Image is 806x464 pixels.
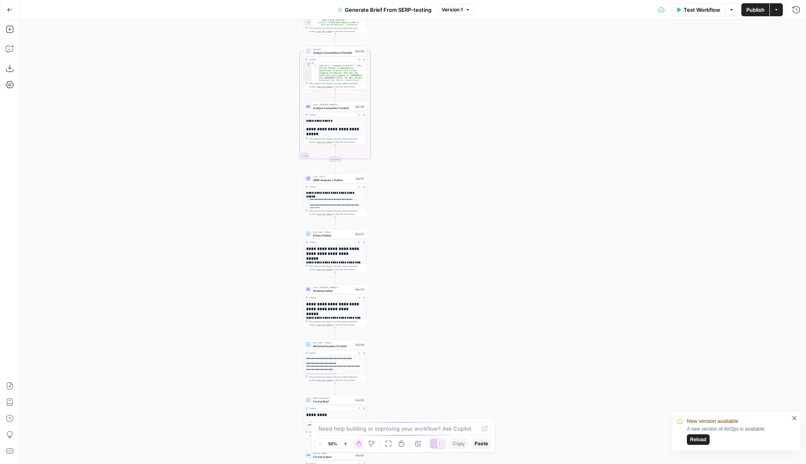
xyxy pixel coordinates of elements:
span: Copy the output [317,379,332,381]
span: Version 1 [442,6,463,13]
div: Step 349 [355,105,365,108]
div: Output [309,407,355,410]
span: Extract Outline [313,233,353,237]
g: Edge from step_327 to step_334 [335,272,336,284]
div: Output [309,58,355,61]
span: Develop outline [313,289,353,293]
div: 2 [304,65,312,272]
div: This output is too large & has been abbreviated for review. to view the full content. [309,26,365,33]
div: This output is too large & has been abbreviated for review. to view the full content. [309,209,365,216]
span: Write Liquid Text [313,396,353,400]
div: 1 [304,62,312,65]
g: Edge from step_339 to step_349 [335,90,336,101]
div: This output is too large & has been abbreviated for review. to view the full content. [309,265,365,271]
span: Copy the output [317,213,332,215]
span: LLM · [PERSON_NAME] 4 [313,103,353,106]
div: A new version of AirOps is available. [687,425,789,445]
button: Copy [449,438,468,449]
div: Output [309,113,355,116]
span: LLM · GPT-5 [313,175,353,178]
span: Format Output [313,455,353,459]
span: Iteration [313,48,353,51]
g: Edge from step_336 to step_205 [335,383,336,395]
g: Edge from step_338 to step_339 [335,34,336,46]
div: Step 197 [355,177,365,180]
div: This output is too large & has been abbreviated for review. to view the full content. [309,320,365,326]
g: Edge from step_197 to step_327 [335,217,336,229]
span: SERP Analysis + Outline [313,178,353,182]
div: Step 203 [355,453,365,457]
span: Copy the output [317,268,332,271]
div: LoopIterationAnalyze Competitors in ParallelStep 339Output[ "```json\n{\n\"content_structure\":\"... [304,46,367,90]
div: Step 334 [355,287,365,291]
span: Copy the output [317,85,332,88]
span: LLM · [PERSON_NAME] 4 [313,286,353,289]
span: Generate Brief From SERP-testing [345,6,431,14]
span: Copy the output [317,30,332,33]
span: Format JSON [313,452,353,455]
button: Test Workflow [671,3,725,16]
span: Copy [453,440,465,447]
button: Generate Brief From SERP-testing [333,3,436,16]
span: New version available [687,417,738,425]
div: This output is too large & has been abbreviated for review. to view the full content. [309,82,365,88]
span: Publish [746,6,765,14]
div: Step 205 [355,398,365,402]
div: This output is too large & has been abbreviated for review. to view the full content. [309,431,365,437]
button: Paste [471,438,491,449]
span: Copy the output [317,141,332,143]
button: close [792,415,797,421]
div: Step 336 [355,343,365,346]
div: Complete [329,157,341,162]
button: Publish [741,3,769,16]
div: Step 327 [355,232,365,236]
button: Reload [687,434,710,445]
div: Complete [304,157,367,162]
span: Analyze Competitors in Parallel [313,50,353,55]
span: Copy the output [317,324,332,326]
span: Reload [690,436,706,443]
span: 50% [328,440,337,447]
g: Edge from step_334 to step_336 [335,328,336,339]
span: Paste [475,440,488,447]
div: Step 339 [355,49,365,53]
div: Output [309,351,355,355]
g: Edge from step_339-iteration-end to step_197 [335,162,336,173]
span: Format Brief [313,399,353,403]
div: Output [309,296,355,299]
span: Run Code · Python [313,230,353,234]
span: Test Workflow [684,6,720,14]
span: Toggle code folding, rows 1 through 3 [309,62,312,65]
div: This output is too large & has been abbreviated for review. to view the full content. [309,137,365,144]
span: Analyze Competitor Content [313,106,353,110]
span: Reformat headers for brief [313,344,353,348]
div: Output [309,241,355,244]
span: Run Code · Python [313,341,353,344]
div: Output [309,185,355,188]
button: Version 1 [438,4,474,15]
div: This output is too large & has been abbreviated for review. to view the full content. [309,375,365,382]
